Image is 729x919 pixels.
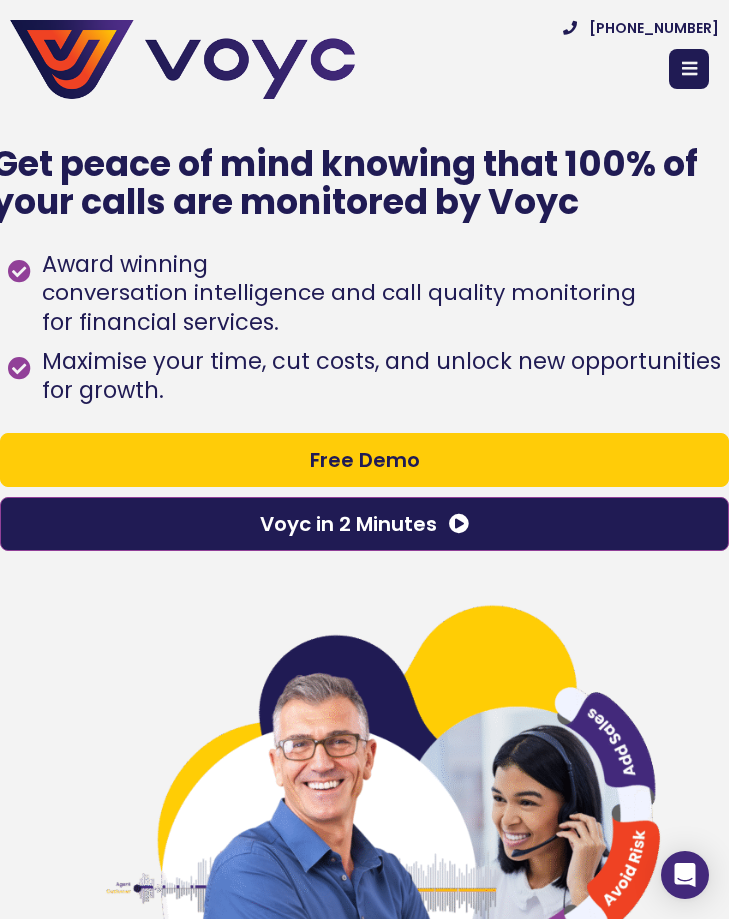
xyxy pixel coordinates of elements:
a: [PHONE_NUMBER] [563,21,719,35]
h1: conversation intelligence and call quality monitoring [42,279,636,308]
span: Free Demo [310,450,420,470]
span: [PHONE_NUMBER] [589,21,719,35]
div: Open Intercom Messenger [661,851,709,899]
img: voyc-full-logo [10,20,355,99]
span: Award winning for financial services. [37,250,636,337]
span: Voyc in 2 Minutes [260,514,437,534]
span: Maximise your time, cut costs, and unlock new opportunities for growth. [37,347,721,406]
